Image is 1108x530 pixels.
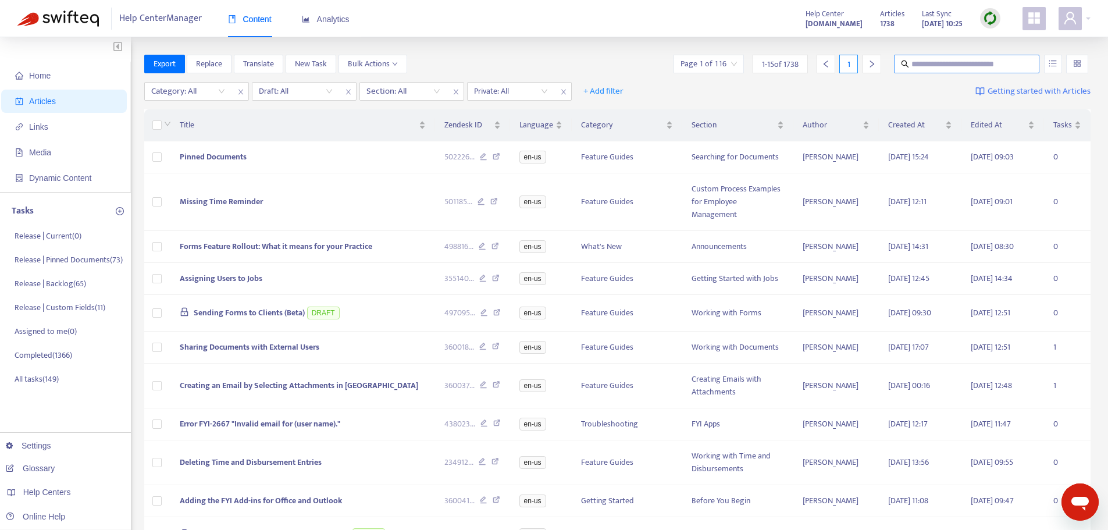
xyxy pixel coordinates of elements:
th: Category [572,109,683,141]
td: FYI Apps [682,408,793,440]
td: 0 [1044,408,1091,440]
span: [DATE] 08:30 [971,240,1014,253]
p: Tasks [12,204,34,218]
button: Export [144,55,185,73]
span: [DATE] 12:51 [971,306,1010,319]
span: + Add filter [583,84,624,98]
span: 360018 ... [444,341,474,354]
button: Replace [187,55,231,73]
th: Created At [879,109,962,141]
span: en-us [519,307,546,319]
a: Getting started with Articles [975,82,1091,101]
td: [PERSON_NAME] [793,231,879,263]
td: 0 [1044,485,1091,517]
span: container [15,174,23,182]
span: Analytics [302,15,350,24]
span: Articles [29,97,56,106]
span: Last Sync [922,8,952,20]
td: Working with Time and Disbursements [682,440,793,485]
span: Section [692,119,774,131]
span: 355140 ... [444,272,474,285]
p: Assigned to me ( 0 ) [15,325,77,337]
td: [PERSON_NAME] [793,332,879,364]
span: Error FYI-2667 "Invalid email for (user name)." [180,417,340,431]
td: 1 [1044,364,1091,408]
span: en-us [519,495,546,507]
td: Searching for Documents [682,141,793,173]
div: 1 [839,55,858,73]
span: plus-circle [116,207,124,215]
strong: [DOMAIN_NAME] [806,17,863,30]
td: Getting Started with Jobs [682,263,793,295]
a: Glossary [6,464,55,473]
span: en-us [519,418,546,431]
td: Announcements [682,231,793,263]
td: Custom Process Examples for Employee Management [682,173,793,231]
span: user [1063,11,1077,25]
span: Pinned Documents [180,150,247,163]
span: left [822,60,830,68]
span: en-us [519,240,546,253]
span: Sending Forms to Clients (Beta) [194,306,305,319]
span: close [233,85,248,99]
span: Getting started with Articles [988,85,1091,98]
span: Help Center Manager [119,8,202,30]
span: close [448,85,464,99]
td: 0 [1044,173,1091,231]
span: New Task [295,58,327,70]
span: 1 - 15 of 1738 [762,58,799,70]
span: Export [154,58,176,70]
td: Feature Guides [572,141,683,173]
span: Links [29,122,48,131]
span: close [556,85,571,99]
span: Missing Time Reminder [180,195,263,208]
td: [PERSON_NAME] [793,485,879,517]
p: All tasks ( 149 ) [15,373,59,385]
span: home [15,72,23,80]
th: Tasks [1044,109,1091,141]
th: Title [170,109,435,141]
span: 360041 ... [444,495,475,507]
span: 234912 ... [444,456,473,469]
span: area-chart [302,15,310,23]
span: Articles [880,8,904,20]
span: [DATE] 09:03 [971,150,1014,163]
td: [PERSON_NAME] [793,440,879,485]
td: Feature Guides [572,440,683,485]
button: New Task [286,55,336,73]
td: [PERSON_NAME] [793,263,879,295]
th: Author [793,109,879,141]
td: Creating Emails with Attachments [682,364,793,408]
td: 0 [1044,440,1091,485]
span: [DATE] 09:55 [971,456,1013,469]
a: Online Help [6,512,65,521]
span: [DATE] 13:56 [888,456,929,469]
span: Home [29,71,51,80]
span: Deleting Time and Disbursement Entries [180,456,322,469]
td: Working with Documents [682,332,793,364]
td: 0 [1044,295,1091,332]
td: [PERSON_NAME] [793,141,879,173]
span: Creating an Email by Selecting Attachments in [GEOGRAPHIC_DATA] [180,379,418,392]
span: [DATE] 09:30 [888,306,931,319]
span: unordered-list [1049,59,1057,67]
span: Adding the FYI Add-ins for Office and Outlook [180,494,342,507]
span: Dynamic Content [29,173,91,183]
span: [DATE] 17:07 [888,340,929,354]
a: Settings [6,441,51,450]
p: Completed ( 1366 ) [15,349,72,361]
span: en-us [519,456,546,469]
span: Replace [196,58,222,70]
span: Edited At [971,119,1025,131]
span: [DATE] 12:51 [971,340,1010,354]
span: file-image [15,148,23,156]
td: Feature Guides [572,364,683,408]
span: Language [519,119,553,131]
span: 497095 ... [444,307,475,319]
span: [DATE] 11:47 [971,417,1011,431]
button: + Add filter [575,82,632,101]
button: Bulk Actionsdown [339,55,407,73]
span: account-book [15,97,23,105]
span: 438023 ... [444,418,475,431]
span: Sharing Documents with External Users [180,340,319,354]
